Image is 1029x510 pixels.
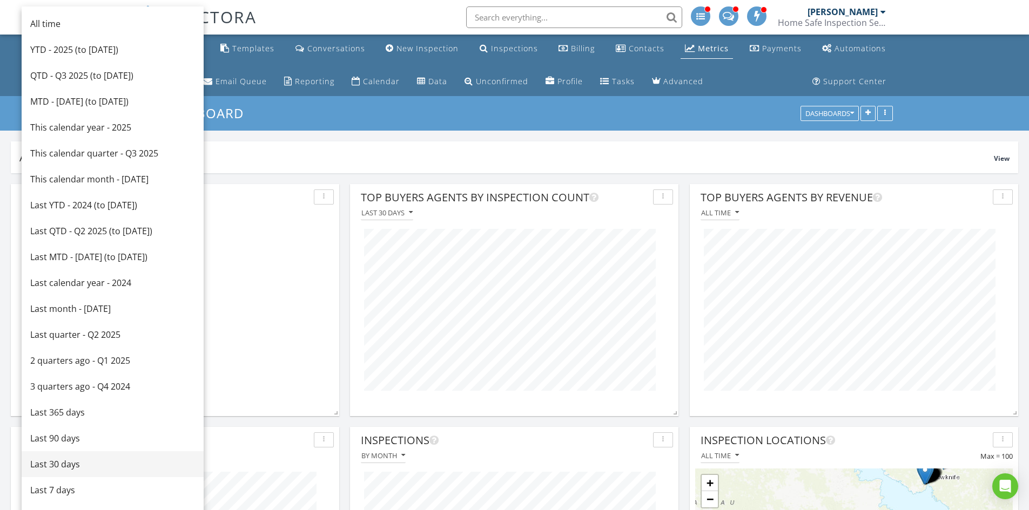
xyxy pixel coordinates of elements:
div: Contacts [629,43,664,53]
div: Inspection Locations [701,432,988,448]
div: Metrics [698,43,729,53]
div: 2 quarters ago - Q1 2025 [30,354,195,367]
span: View [994,154,1010,163]
div: Email Queue [216,76,267,86]
div: Top Buyers Agents by Revenue [701,189,988,206]
button: Dashboards [801,106,859,121]
div: Tasks [612,76,635,86]
a: Unconfirmed [460,72,533,92]
div: Automations [835,43,886,53]
a: Automations (Advanced) [818,39,890,59]
div: Alerts [19,150,994,165]
div: Data [428,76,447,86]
div: Conversations [307,43,365,53]
button: All time [701,206,739,220]
a: Contacts [611,39,669,59]
div: Last 30 days [361,209,413,216]
div: Last MTD - [DATE] (to [DATE]) [30,250,195,263]
span: Max = 100 [980,452,1013,460]
div: Payments [762,43,802,53]
div: Last calendar year - 2024 [30,276,195,289]
button: By month [361,448,406,463]
a: Data [413,72,452,92]
div: Unconfirmed [476,76,528,86]
div: MTD - [DATE] (to [DATE]) [30,95,195,108]
span: SPECTORA [168,5,257,28]
a: Company Profile [541,72,587,92]
div: Last YTD - 2024 (to [DATE]) [30,199,195,212]
a: Templates [216,39,279,59]
a: Calendar [347,72,404,92]
div: 3 quarters ago - Q4 2024 [30,380,195,393]
a: Zoom out [702,491,718,507]
div: Inspections [491,43,538,53]
div: [PERSON_NAME] [808,6,878,17]
div: QTD - Q3 2025 (to [DATE]) [30,69,195,82]
img: The Best Home Inspection Software - Spectora [137,5,160,29]
a: Email Queue [199,72,271,92]
div: Support Center [823,76,886,86]
a: Billing [554,39,599,59]
div: Profile [557,76,583,86]
a: Metrics [681,39,733,59]
a: New Inspection [381,39,463,59]
div: Reporting [295,76,334,86]
button: Last 30 days [361,206,413,220]
div: By month [361,452,405,459]
div: Advanced [663,76,703,86]
div: Last 30 days [30,458,195,471]
div: Calendar [363,76,400,86]
div: This calendar year - 2025 [30,121,195,134]
a: Payments [745,39,806,59]
div: Last QTD - Q2 2025 (to [DATE]) [30,225,195,237]
div: Top Buyers Agents by Inspection Count [361,189,649,206]
div: This calendar month - [DATE] [30,173,195,186]
div: Templates [232,43,274,53]
div: Last 365 days [30,406,195,419]
div: All time [30,17,195,30]
div: Open Intercom Messenger [992,473,1018,499]
a: Advanced [648,72,708,92]
button: All time [701,448,739,463]
a: Support Center [808,72,891,92]
input: Search everything... [466,6,682,28]
div: Last 7 days [30,484,195,497]
div: Dashboards [805,110,854,118]
div: Last month - [DATE] [30,302,195,315]
a: Conversations [291,39,369,59]
a: Tasks [596,72,639,92]
a: Inspections [475,39,542,59]
div: Billing [571,43,595,53]
div: YTD - 2025 (to [DATE]) [30,43,195,56]
div: Last 90 days [30,432,195,445]
div: All time [701,209,739,216]
div: This calendar quarter - Q3 2025 [30,147,195,160]
div: All time [701,452,739,459]
a: Zoom in [702,475,718,491]
div: New Inspection [396,43,459,53]
div: Last quarter - Q2 2025 [30,328,195,341]
a: Reporting [280,72,339,92]
div: Home Safe Inspection Services [778,17,886,28]
div: Inspections [361,432,649,448]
